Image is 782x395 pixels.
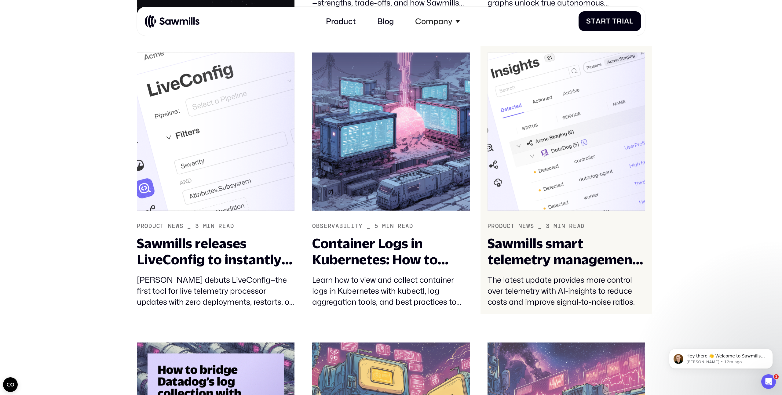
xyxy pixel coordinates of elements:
button: Open CMP widget [3,377,18,392]
span: t [591,17,596,25]
div: Company [409,11,466,32]
span: a [624,17,629,25]
div: Product News [137,223,184,230]
div: Sawmills smart telemetry management just got smarter [488,235,645,268]
div: 3 [546,223,550,230]
a: Product News_3min readSawmills smart telemetry management just got smarterThe latest update provi... [481,46,652,314]
div: Product News [488,223,534,230]
a: StartTrial [579,11,641,31]
a: Blog [371,11,400,32]
div: min read [382,223,413,230]
span: t [606,17,611,25]
a: Product News_3min readSawmills releases LiveConfig to instantly configure your telemetry pipeline... [130,46,301,314]
span: l [629,17,634,25]
div: The latest update provides more control over telemetry with AI-insights to reduce costs and impro... [488,274,645,307]
iframe: Intercom live chat [761,374,776,389]
div: min read [554,223,585,230]
span: T [612,17,617,25]
div: [PERSON_NAME] debuts LiveConfig—the first tool for live telemetry processor updates with zero dep... [137,274,294,307]
div: Company [415,16,452,26]
span: 1 [774,374,779,379]
span: S [586,17,591,25]
span: r [617,17,622,25]
span: r [601,17,606,25]
iframe: Intercom notifications message [660,336,782,379]
div: min read [203,223,234,230]
a: Observability_5min readContainer Logs in Kubernetes: How to View and Collect ThemLearn how to vie... [305,46,477,314]
a: Product [320,11,361,32]
div: 3 [195,223,199,230]
div: Container Logs in Kubernetes: How to View and Collect Them [312,235,470,268]
div: Learn how to view and collect container logs in Kubernetes with kubectl, log aggregation tools, a... [312,274,470,307]
div: _ [367,223,371,230]
span: a [596,17,601,25]
div: Observability [312,223,363,230]
div: _ [538,223,542,230]
span: i [622,17,624,25]
div: _ [187,223,191,230]
div: 5 [375,223,378,230]
div: Sawmills releases LiveConfig to instantly configure your telemetry pipeline without deployment [137,235,294,268]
